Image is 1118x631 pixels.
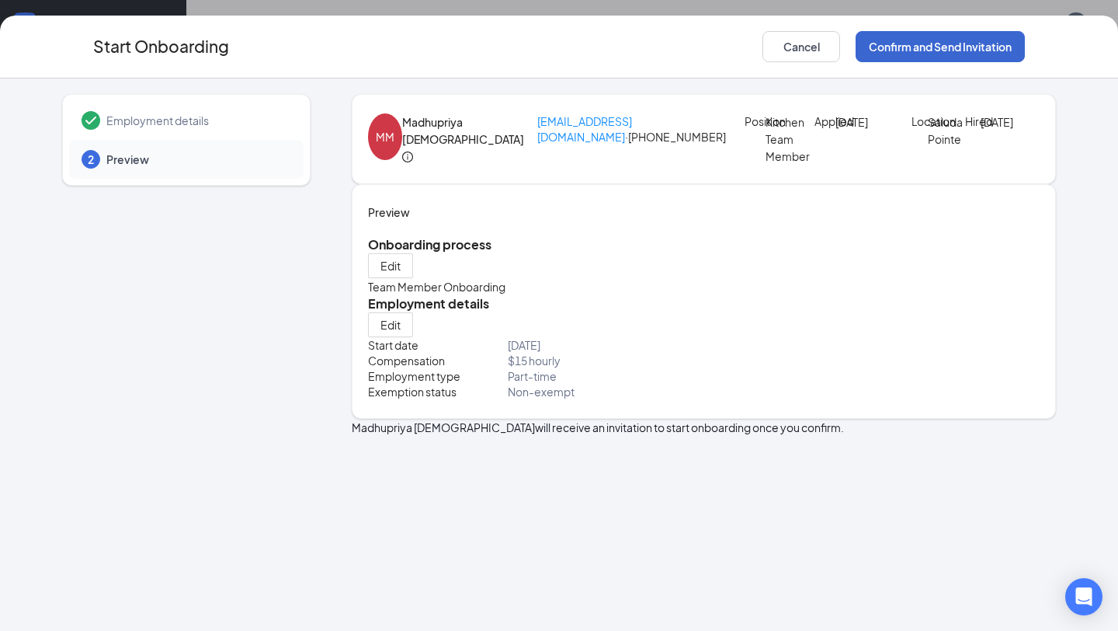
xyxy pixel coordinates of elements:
[368,236,1040,253] h5: Onboarding process
[762,31,840,62] button: Cancel
[814,113,835,129] p: Applied
[928,113,960,148] p: Saluda Pointe
[1065,578,1102,615] div: Open Intercom Messenger
[402,152,413,162] span: info-circle
[981,113,1012,131] p: [DATE]
[368,204,1040,221] h4: Preview
[508,384,703,399] p: Non-exempt
[376,128,394,145] div: MM
[508,353,703,368] p: $ 15 hourly
[508,368,703,384] p: Part-time
[88,152,94,167] span: 2
[965,113,981,129] p: Hired
[766,113,807,165] p: Kitchen Team Member
[537,113,745,149] p: · [PHONE_NUMBER]
[911,113,928,129] p: Location
[368,253,413,278] button: Edit
[368,337,508,353] p: Start date
[537,114,632,144] a: [EMAIL_ADDRESS][DOMAIN_NAME]
[745,113,766,129] p: Position
[856,31,1025,62] button: Confirm and Send Invitation
[368,312,413,337] button: Edit
[402,113,537,148] h4: Madhupriya [DEMOGRAPHIC_DATA]
[82,111,100,130] svg: Checkmark
[368,295,1040,312] h5: Employment details
[106,152,288,167] span: Preview
[106,113,288,128] span: Employment details
[352,419,1056,436] p: Madhupriya [DEMOGRAPHIC_DATA] will receive an invitation to start onboarding once you confirm.
[380,317,401,333] span: Edit
[380,258,401,274] span: Edit
[368,368,508,384] p: Employment type
[368,353,508,368] p: Compensation
[368,280,505,294] span: Team Member Onboarding
[93,33,229,59] h3: Start Onboarding
[508,337,703,353] p: [DATE]
[835,113,877,131] p: [DATE]
[368,384,508,399] p: Exemption status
